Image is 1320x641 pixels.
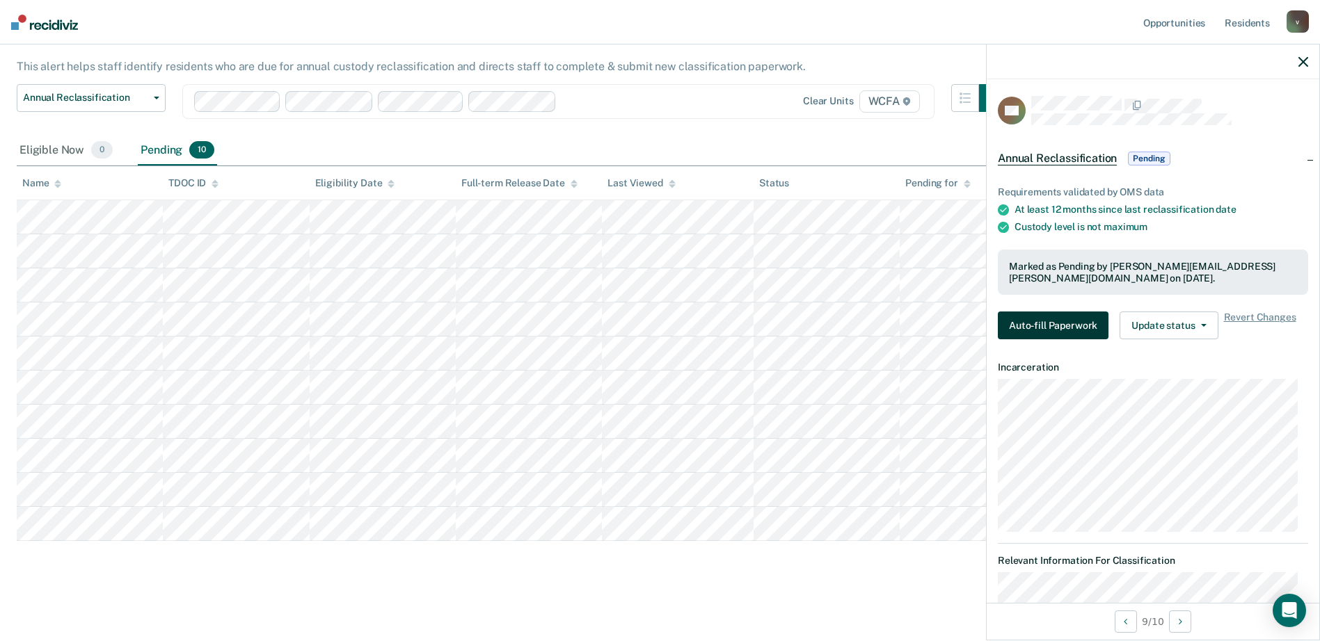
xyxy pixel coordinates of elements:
div: Eligible Now [17,136,116,166]
div: Name [22,177,61,189]
div: Full-term Release Date [461,177,578,189]
span: Annual Reclassification [998,152,1117,165]
span: WCFA [859,90,920,113]
button: Previous Opportunity [1115,610,1137,633]
button: Next Opportunity [1169,610,1191,633]
div: Clear units [803,95,854,107]
dt: Incarceration [998,362,1308,373]
div: TDOC ID [168,177,218,189]
span: Annual Reclassification [23,92,148,104]
div: At least 12 months since last reclassification [1015,204,1308,216]
span: 10 [189,141,214,159]
div: Pending [138,136,217,166]
div: Custody level is not [1015,221,1308,233]
div: Eligibility Date [315,177,395,189]
div: Open Intercom Messenger [1273,594,1306,627]
button: Auto-fill Paperwork [998,311,1108,339]
div: Annual ReclassificationPending [987,136,1319,181]
span: date [1216,204,1236,215]
dt: Relevant Information For Classification [998,555,1308,567]
img: Recidiviz [11,15,78,30]
div: Marked as Pending by [PERSON_NAME][EMAIL_ADDRESS][PERSON_NAME][DOMAIN_NAME] on [DATE]. [1009,261,1297,284]
a: Navigate to form link [998,311,1114,339]
div: Last Viewed [607,177,675,189]
span: Pending [1128,152,1170,165]
div: Status [759,177,789,189]
p: This alert helps staff identify residents who are due for annual custody reclassification and dir... [17,60,806,73]
div: 9 / 10 [987,603,1319,640]
div: Pending for [905,177,970,189]
span: 0 [91,141,113,159]
div: v [1287,10,1309,33]
span: maximum [1104,221,1147,232]
span: Revert Changes [1224,311,1296,339]
button: Update status [1120,311,1218,339]
div: Requirements validated by OMS data [998,186,1308,198]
